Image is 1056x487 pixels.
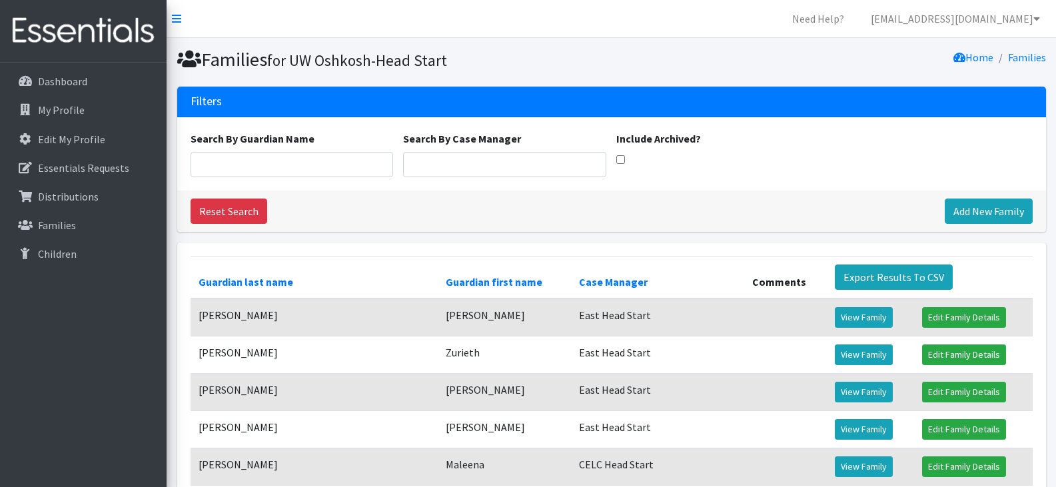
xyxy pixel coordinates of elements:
td: [PERSON_NAME] [438,298,571,336]
a: Guardian last name [199,275,293,288]
a: Families [5,212,161,239]
a: Families [1008,51,1046,64]
a: Edit Family Details [922,382,1006,402]
a: Case Manager [579,275,648,288]
td: [PERSON_NAME] [191,298,438,336]
a: Need Help? [782,5,855,32]
a: Dashboard [5,68,161,95]
label: Search By Case Manager [403,131,521,147]
a: Essentials Requests [5,155,161,181]
a: Edit Family Details [922,344,1006,365]
a: Reset Search [191,199,267,224]
h1: Families [177,48,607,71]
a: Export Results To CSV [835,264,953,290]
td: East Head Start [571,298,744,336]
td: [PERSON_NAME] [438,410,571,448]
p: Essentials Requests [38,161,129,175]
td: [PERSON_NAME] [191,373,438,410]
a: My Profile [5,97,161,123]
a: Edit Family Details [922,419,1006,440]
td: Zurieth [438,336,571,373]
td: [PERSON_NAME] [191,336,438,373]
p: Children [38,247,77,260]
p: Dashboard [38,75,87,88]
a: View Family [835,307,893,328]
a: Guardian first name [446,275,542,288]
a: View Family [835,344,893,365]
a: View Family [835,456,893,477]
th: Comments [744,256,827,298]
a: Edit Family Details [922,456,1006,477]
a: Edit Family Details [922,307,1006,328]
td: East Head Start [571,336,744,373]
a: Home [953,51,993,64]
a: Distributions [5,183,161,210]
td: Maleena [438,448,571,485]
td: East Head Start [571,373,744,410]
a: View Family [835,419,893,440]
p: My Profile [38,103,85,117]
h3: Filters [191,95,222,109]
label: Search By Guardian Name [191,131,314,147]
a: Edit My Profile [5,126,161,153]
td: CELC Head Start [571,448,744,485]
a: [EMAIL_ADDRESS][DOMAIN_NAME] [860,5,1051,32]
a: View Family [835,382,893,402]
p: Distributions [38,190,99,203]
td: East Head Start [571,410,744,448]
img: HumanEssentials [5,9,161,53]
a: Children [5,241,161,267]
p: Edit My Profile [38,133,105,146]
td: [PERSON_NAME] [438,373,571,410]
td: [PERSON_NAME] [191,448,438,485]
a: Add New Family [945,199,1033,224]
small: for UW Oshkosh-Head Start [267,51,447,70]
td: [PERSON_NAME] [191,410,438,448]
label: Include Archived? [616,131,701,147]
p: Families [38,219,76,232]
